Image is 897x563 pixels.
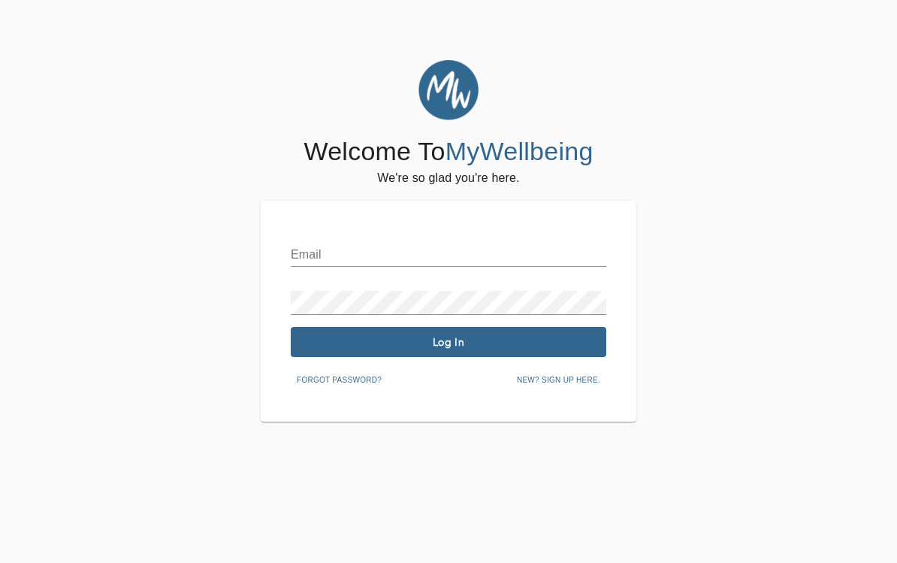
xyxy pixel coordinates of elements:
[418,60,479,120] img: MyWellbeing
[291,369,388,392] button: Forgot password?
[304,136,593,168] h4: Welcome To
[517,374,600,387] span: New? Sign up here.
[297,335,600,350] span: Log In
[297,374,382,387] span: Forgot password?
[445,137,593,165] span: MyWellbeing
[377,168,519,189] h6: We're so glad you're here.
[291,327,606,357] button: Log In
[511,369,606,392] button: New? Sign up here.
[291,373,388,385] a: Forgot password?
